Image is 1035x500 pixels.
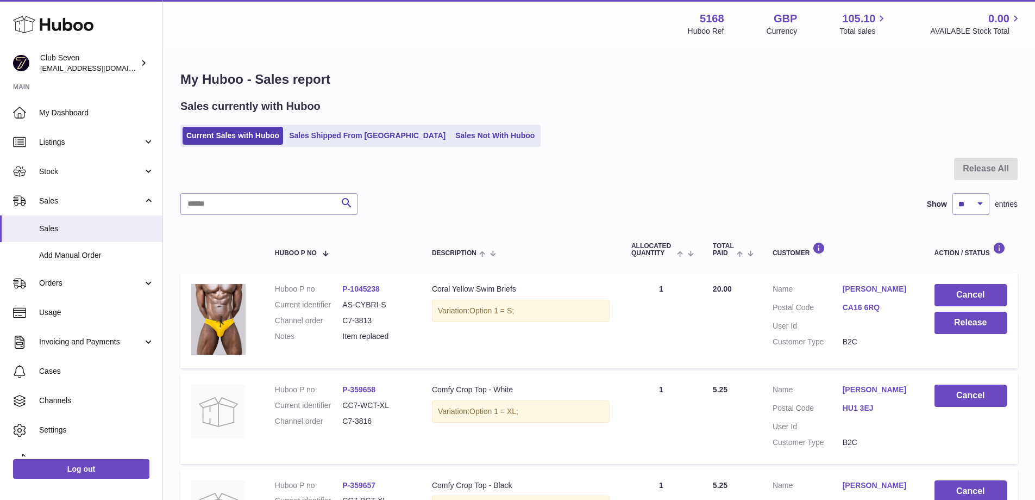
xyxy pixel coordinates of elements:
td: 1 [620,273,702,368]
dd: C7-3813 [342,316,410,326]
span: Orders [39,278,143,288]
img: no-photo.jpg [191,385,246,439]
span: Total sales [839,26,888,36]
span: Listings [39,137,143,147]
a: [PERSON_NAME] [843,284,913,294]
a: Sales Shipped From [GEOGRAPHIC_DATA] [285,127,449,145]
a: Current Sales with Huboo [183,127,283,145]
dt: Channel order [275,416,343,427]
span: Huboo P no [275,250,317,257]
dt: Customer Type [773,437,843,448]
span: Total paid [713,243,734,257]
td: 1 [620,374,702,464]
span: Option 1 = S; [469,306,514,315]
a: 105.10 Total sales [839,11,888,36]
label: Show [927,199,947,209]
span: 5.25 [713,385,727,394]
span: [EMAIL_ADDRESS][DOMAIN_NAME] [40,64,160,72]
div: Club Seven [40,53,138,73]
dd: AS-CYBRI-S [342,300,410,310]
dt: Name [773,385,843,398]
dt: Postal Code [773,303,843,316]
dd: CC7-WCT-XL [342,400,410,411]
div: Variation: [432,400,610,423]
span: Cases [39,366,154,376]
span: Returns [39,454,154,465]
img: Mens_Speedo_swim_briefs_with_drawstring_waist_18.webp [191,284,246,355]
strong: GBP [774,11,797,26]
div: Comfy Crop Top - Black [432,480,610,491]
span: AVAILABLE Stock Total [930,26,1022,36]
button: Cancel [934,385,1007,407]
div: Action / Status [934,242,1007,257]
div: Coral Yellow Swim Briefs [432,284,610,294]
dt: Huboo P no [275,284,343,294]
button: Cancel [934,284,1007,306]
div: Customer [773,242,913,257]
h1: My Huboo - Sales report [180,71,1018,88]
div: Currency [767,26,798,36]
dd: B2C [843,437,913,448]
span: Description [432,250,476,257]
dt: Postal Code [773,403,843,416]
span: 0.00 [988,11,1009,26]
span: entries [995,199,1018,209]
a: [PERSON_NAME] [843,385,913,395]
a: CA16 6RQ [843,303,913,313]
span: Invoicing and Payments [39,337,143,347]
span: Stock [39,166,143,177]
span: 105.10 [842,11,875,26]
a: P-359658 [342,385,375,394]
div: Variation: [432,300,610,322]
img: info@wearclubseven.com [13,55,29,71]
strong: 5168 [700,11,724,26]
h2: Sales currently with Huboo [180,99,321,114]
div: Comfy Crop Top - White [432,385,610,395]
dt: Current identifier [275,300,343,310]
a: HU1 3EJ [843,403,913,413]
button: Release [934,312,1007,334]
a: P-359657 [342,481,375,490]
a: 0.00 AVAILABLE Stock Total [930,11,1022,36]
span: Usage [39,307,154,318]
dt: User Id [773,321,843,331]
dt: Huboo P no [275,480,343,491]
dt: Customer Type [773,337,843,347]
a: Sales Not With Huboo [451,127,538,145]
div: Huboo Ref [688,26,724,36]
dt: Name [773,284,843,297]
span: Sales [39,196,143,206]
a: Log out [13,459,149,479]
dt: User Id [773,422,843,432]
span: Add Manual Order [39,250,154,261]
p: Item replaced [342,331,410,342]
dt: Current identifier [275,400,343,411]
dd: B2C [843,337,913,347]
span: ALLOCATED Quantity [631,243,674,257]
dt: Name [773,480,843,493]
dt: Huboo P no [275,385,343,395]
span: 20.00 [713,285,732,293]
a: [PERSON_NAME] [843,480,913,491]
span: 5.25 [713,481,727,490]
dt: Notes [275,331,343,342]
dd: C7-3816 [342,416,410,427]
span: Channels [39,396,154,406]
span: Sales [39,224,154,234]
dt: Channel order [275,316,343,326]
span: My Dashboard [39,108,154,118]
span: Option 1 = XL; [469,407,518,416]
span: Settings [39,425,154,435]
a: P-1045238 [342,285,380,293]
